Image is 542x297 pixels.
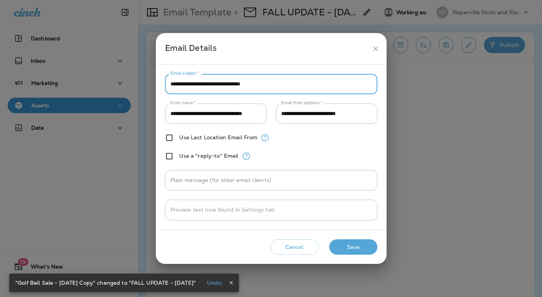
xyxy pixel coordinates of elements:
label: Use a "reply-to" Email [179,153,238,159]
label: Use Last Location Email From [179,134,258,140]
div: "Golf Ball Sale - [DATE] Copy" changed to "FALL UPDATE - [DATE]" [15,276,196,290]
div: Email Details [165,42,369,56]
button: Cancel [270,239,319,255]
button: close [369,42,383,56]
p: Undo [207,280,222,286]
label: From name [170,100,196,106]
button: Save [329,239,377,255]
label: Email from address [281,100,322,106]
label: Email subject [170,70,200,76]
